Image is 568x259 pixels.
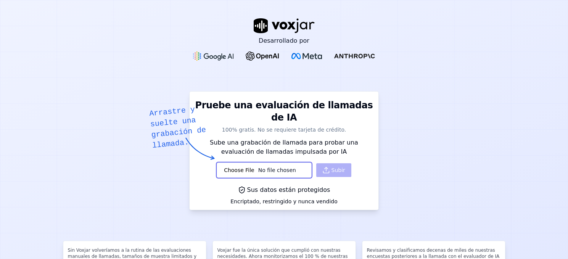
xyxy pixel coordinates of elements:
[222,127,346,133] font: 100% gratis. No se requiere tarjeta de crédito.
[195,100,373,123] font: Pruebe una evaluación de llamadas de IA
[259,37,309,44] font: Desarrollado por
[230,198,338,204] font: Encriptado, restringido y nunca vendido
[247,186,330,193] font: Sus datos están protegidos
[246,51,280,61] img: Logotipo de OpenAI
[193,51,233,61] img: Logotipo de Google Gemini
[217,162,312,178] input: Subir una grabación de llamada
[210,139,358,155] font: Sube una grabación de llamada para probar una evaluación de llamadas impulsada por IA
[254,18,315,33] img: logotipo de voxjar
[291,53,322,59] img: Meta Logotipo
